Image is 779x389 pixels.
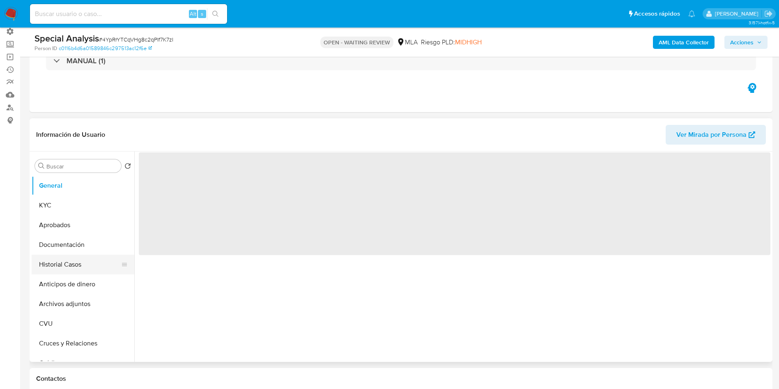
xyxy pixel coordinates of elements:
button: search-icon [207,8,224,20]
a: c0116b4d6a01589846c297513ac12f6e [59,45,152,52]
span: Alt [190,10,196,18]
button: Anticipos de dinero [32,274,134,294]
button: Historial Casos [32,255,128,274]
button: CVU [32,314,134,334]
span: Riesgo PLD: [421,38,482,47]
button: Documentación [32,235,134,255]
p: gustavo.deseta@mercadolibre.com [715,10,761,18]
b: Person ID [34,45,57,52]
h1: Contactos [36,375,766,383]
p: OPEN - WAITING REVIEW [320,37,393,48]
button: Acciones [724,36,768,49]
b: Special Analysis [34,32,99,45]
span: # 4YpRrYTCqVHg8c2qPIf7K7zI [99,35,173,44]
button: General [32,176,134,196]
span: s [201,10,203,18]
button: Buscar [38,163,45,169]
div: MLA [397,38,418,47]
button: Créditos [32,353,134,373]
h1: Información de Usuario [36,131,105,139]
span: 3.157.1-hotfix-5 [749,19,775,26]
h3: MANUAL (1) [67,56,106,65]
button: Cruces y Relaciones [32,334,134,353]
button: Aprobados [32,215,134,235]
span: Accesos rápidos [634,9,680,18]
input: Buscar [46,163,118,170]
input: Buscar usuario o caso... [30,9,227,19]
b: AML Data Collector [659,36,709,49]
button: Volver al orden por defecto [124,163,131,172]
span: MIDHIGH [455,37,482,47]
span: Ver Mirada por Persona [676,125,747,145]
button: AML Data Collector [653,36,715,49]
button: KYC [32,196,134,215]
button: Archivos adjuntos [32,294,134,314]
a: Notificaciones [688,10,695,17]
button: Ver Mirada por Persona [666,125,766,145]
a: Salir [764,9,773,18]
span: ‌ [139,152,770,255]
div: MANUAL (1) [46,51,756,70]
span: Acciones [730,36,754,49]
